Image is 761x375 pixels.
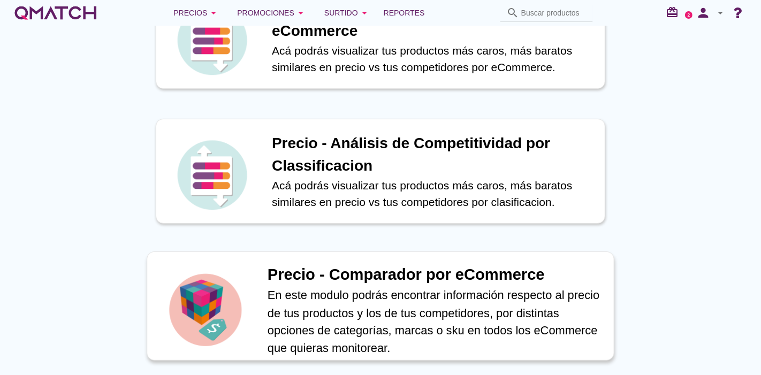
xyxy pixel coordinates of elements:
[688,12,690,17] text: 2
[207,6,220,19] i: arrow_drop_down
[316,2,379,24] button: Surtido
[174,3,249,78] img: icon
[692,5,714,20] i: person
[272,132,594,177] h1: Precio - Análisis de Competitividad por Classificacion
[237,6,307,19] div: Promociones
[294,6,307,19] i: arrow_drop_down
[166,271,245,349] img: icon
[165,2,229,24] button: Precios
[685,11,692,19] a: 2
[506,6,519,19] i: search
[13,2,98,24] a: white-qmatch-logo
[272,177,594,211] p: Acá podrás visualizar tus productos más caros, más baratos similares en precio vs tus competidore...
[229,2,316,24] button: Promociones
[141,119,620,224] a: iconPrecio - Análisis de Competitividad por ClassificacionAcá podrás visualizar tus productos más...
[324,6,371,19] div: Surtido
[379,2,429,24] a: Reportes
[358,6,371,19] i: arrow_drop_down
[141,254,620,358] a: iconPrecio - Comparador por eCommerceEn este modulo podrás encontrar información respecto al prec...
[666,6,683,19] i: redeem
[714,6,727,19] i: arrow_drop_down
[521,4,587,21] input: Buscar productos
[174,137,249,212] img: icon
[384,6,425,19] span: Reportes
[268,263,603,287] h1: Precio - Comparador por eCommerce
[272,42,594,76] p: Acá podrás visualizar tus productos más caros, más baratos similares en precio vs tus competidore...
[173,6,220,19] div: Precios
[268,287,603,357] p: En este modulo podrás encontrar información respecto al precio de tus productos y los de tus comp...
